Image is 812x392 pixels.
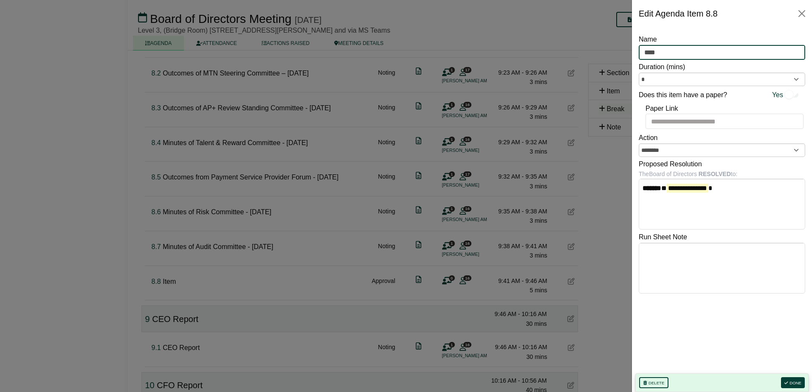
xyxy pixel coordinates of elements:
[646,103,678,114] label: Paper Link
[699,171,731,177] b: RESOLVED
[781,377,805,388] button: Done
[639,34,657,45] label: Name
[772,90,783,101] span: Yes
[639,90,727,101] label: Does this item have a paper?
[639,132,657,143] label: Action
[639,377,668,388] button: Delete
[639,169,805,179] div: The Board of Directors to:
[639,62,685,73] label: Duration (mins)
[639,7,718,20] div: Edit Agenda Item 8.8
[639,159,702,170] label: Proposed Resolution
[639,232,687,243] label: Run Sheet Note
[795,7,809,20] button: Close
